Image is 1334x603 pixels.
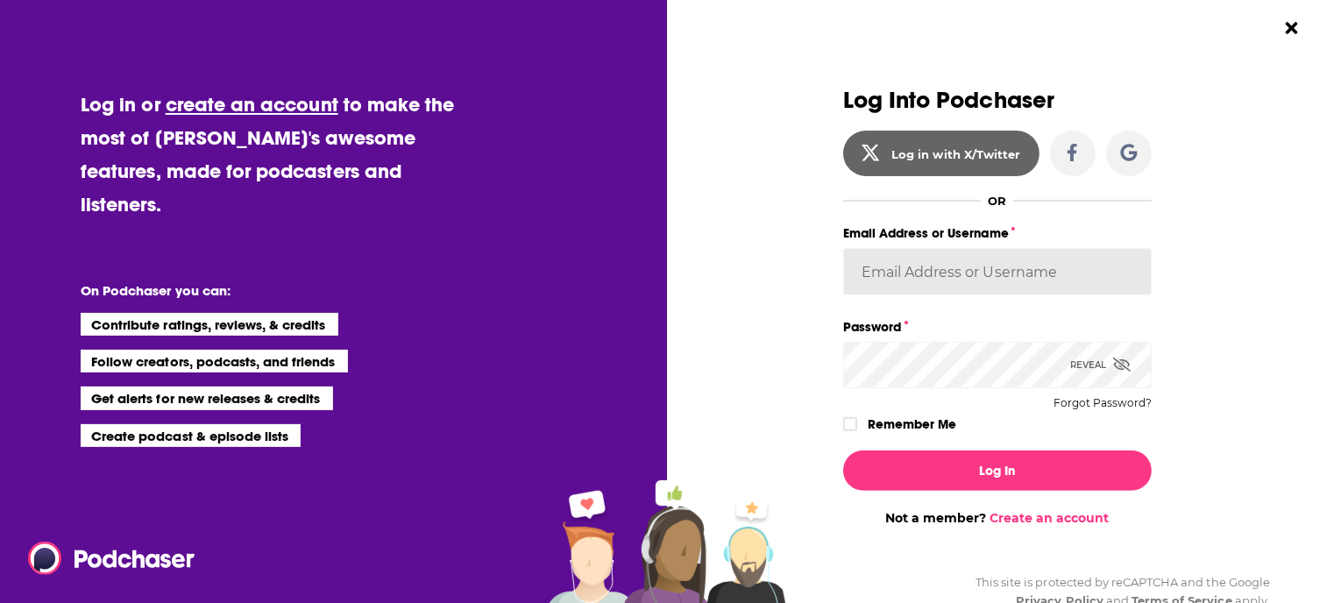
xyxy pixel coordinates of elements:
a: Create an account [990,510,1109,526]
div: Reveal [1070,342,1131,388]
label: Remember Me [869,413,957,436]
button: Log In [843,450,1152,491]
input: Email Address or Username [843,248,1152,295]
a: Podchaser - Follow, Share and Rate Podcasts [28,542,182,575]
div: OR [988,194,1006,208]
a: create an account [166,92,338,117]
li: Contribute ratings, reviews, & credits [81,313,338,336]
li: On Podchaser you can: [81,282,431,299]
button: Log in with X/Twitter [843,131,1040,176]
li: Follow creators, podcasts, and friends [81,350,348,372]
li: Get alerts for new releases & credits [81,387,332,409]
div: Log in with X/Twitter [891,147,1020,161]
button: Close Button [1275,11,1309,45]
img: Podchaser - Follow, Share and Rate Podcasts [28,542,196,575]
label: Email Address or Username [843,222,1152,245]
label: Password [843,316,1152,338]
button: Forgot Password? [1054,397,1152,409]
div: Not a member? [843,510,1152,526]
li: Create podcast & episode lists [81,424,301,447]
h3: Log Into Podchaser [843,88,1152,113]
